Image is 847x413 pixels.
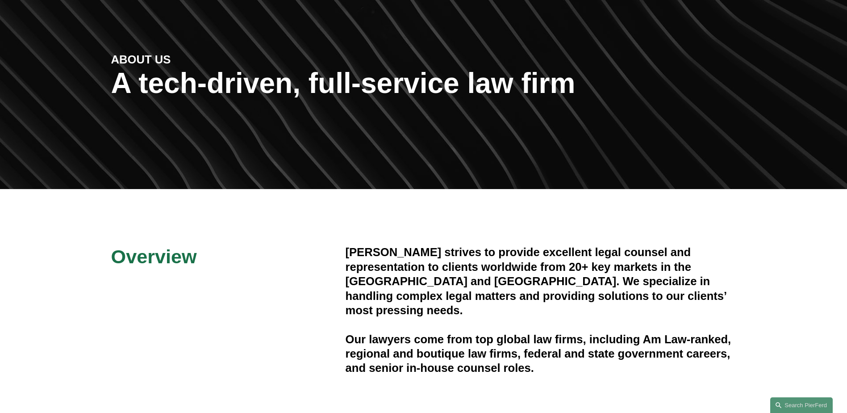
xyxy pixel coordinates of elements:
[346,332,736,375] h4: Our lawyers come from top global law firms, including Am Law-ranked, regional and boutique law fi...
[111,67,736,100] h1: A tech-driven, full-service law firm
[111,246,197,267] span: Overview
[111,53,171,66] strong: ABOUT US
[770,397,833,413] a: Search this site
[346,245,736,317] h4: [PERSON_NAME] strives to provide excellent legal counsel and representation to clients worldwide ...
